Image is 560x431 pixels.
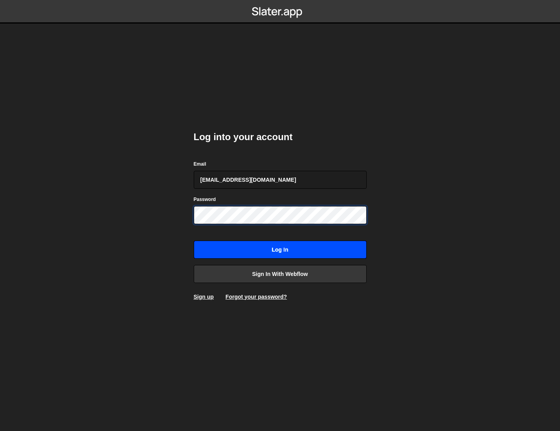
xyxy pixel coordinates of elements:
[194,241,367,259] input: Log in
[194,195,216,203] label: Password
[194,294,214,300] a: Sign up
[194,131,367,143] h2: Log into your account
[194,265,367,283] a: Sign in with Webflow
[194,160,206,168] label: Email
[226,294,287,300] a: Forgot your password?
